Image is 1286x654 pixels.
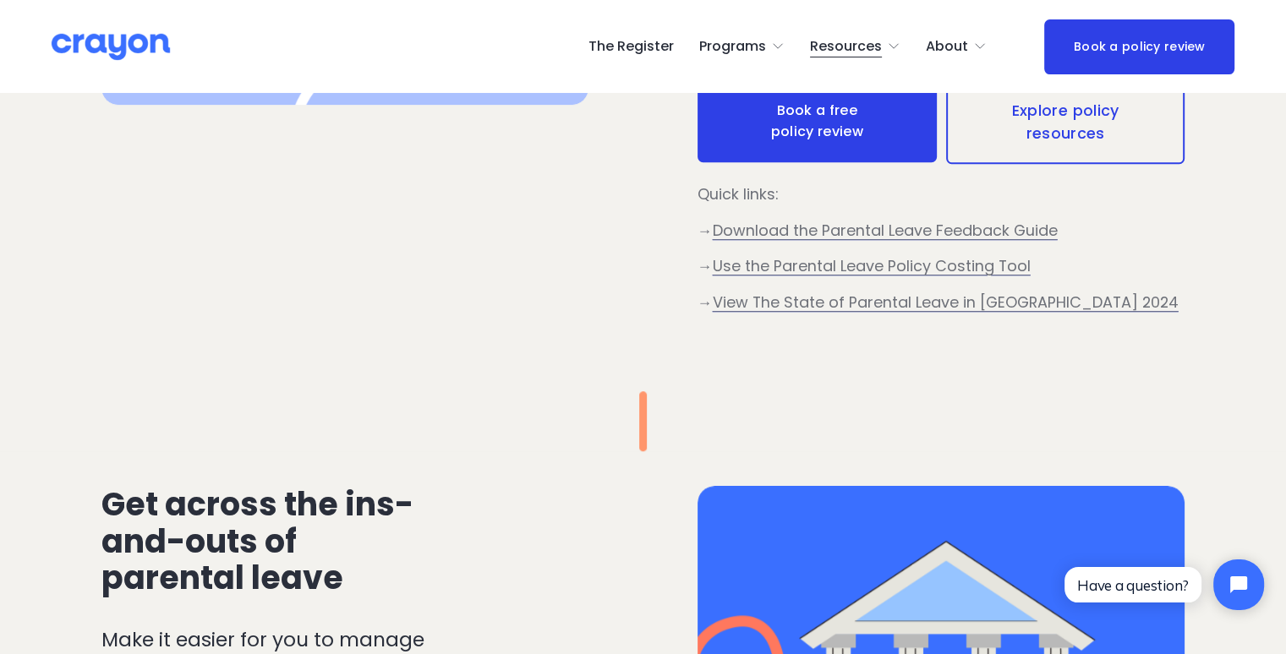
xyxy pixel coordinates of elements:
a: Download the Parental Leave Feedback Guide [713,220,1058,241]
span: Programs [699,35,766,59]
a: Explore policy resources [946,79,1185,165]
a: The Register [588,33,674,60]
span: Resources [810,35,882,59]
a: Book a policy review [1044,19,1234,74]
span: → [698,220,713,241]
span: About [926,35,968,59]
a: View The State of Parental Leave in [GEOGRAPHIC_DATA] 2024 [713,292,1179,313]
span: → [698,292,713,313]
a: Book a free policy review [698,79,937,163]
a: folder dropdown [926,33,987,60]
span: Quick links: [698,183,779,204]
iframe: Tidio Chat [1050,545,1278,624]
img: Crayon [52,32,170,62]
span: → [698,255,713,276]
span: Get across the ins-and-outs of parental leave [101,482,413,600]
a: Use the Parental Leave Policy Costing Tool [713,255,1031,276]
a: folder dropdown [699,33,785,60]
a: folder dropdown [810,33,900,60]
